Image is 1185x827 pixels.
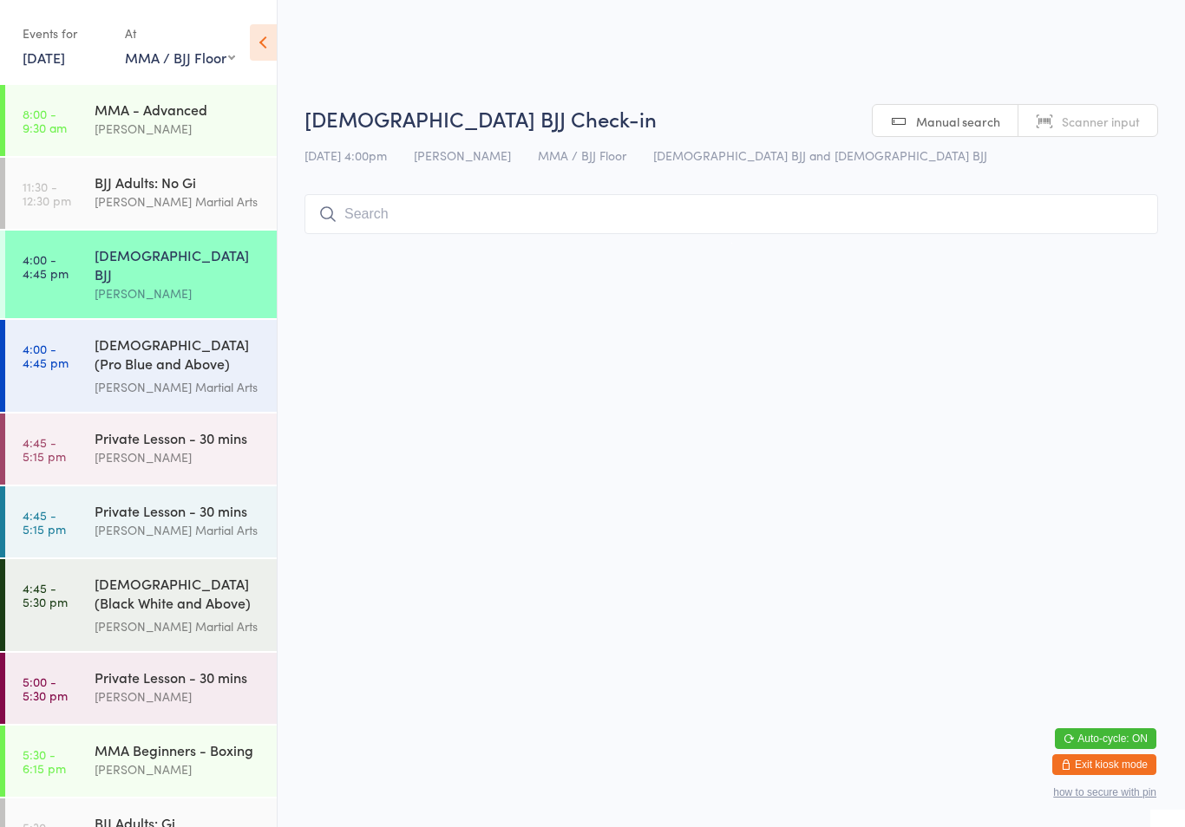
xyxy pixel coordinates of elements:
div: [PERSON_NAME] [95,119,262,139]
a: 5:30 -6:15 pmMMA Beginners - Boxing[PERSON_NAME] [5,726,277,797]
div: BJJ Adults: No Gi [95,173,262,192]
input: Search [304,194,1158,234]
div: [PERSON_NAME] Martial Arts [95,192,262,212]
a: 4:45 -5:15 pmPrivate Lesson - 30 mins[PERSON_NAME] Martial Arts [5,486,277,557]
div: Private Lesson - 30 mins [95,428,262,447]
a: 11:30 -12:30 pmBJJ Adults: No Gi[PERSON_NAME] Martial Arts [5,158,277,229]
div: [PERSON_NAME] [95,283,262,303]
time: 8:00 - 9:30 am [23,107,67,134]
a: 4:00 -4:45 pm[DEMOGRAPHIC_DATA] BJJ[PERSON_NAME] [5,231,277,318]
span: MMA / BJJ Floor [538,147,626,164]
time: 4:45 - 5:15 pm [23,508,66,536]
button: Exit kiosk mode [1052,754,1156,775]
div: [PERSON_NAME] [95,759,262,779]
div: At [125,19,235,48]
a: 4:45 -5:15 pmPrivate Lesson - 30 mins[PERSON_NAME] [5,413,277,485]
a: 5:00 -5:30 pmPrivate Lesson - 30 mins[PERSON_NAME] [5,653,277,724]
a: [DATE] [23,48,65,67]
div: [DEMOGRAPHIC_DATA] (Pro Blue and Above) Freestyle Martial Arts [95,335,262,377]
div: Events for [23,19,108,48]
div: Private Lesson - 30 mins [95,501,262,520]
div: MMA - Advanced [95,100,262,119]
time: 4:45 - 5:15 pm [23,435,66,463]
h2: [DEMOGRAPHIC_DATA] BJJ Check-in [304,104,1158,133]
div: MMA Beginners - Boxing [95,740,262,759]
a: 4:45 -5:30 pm[DEMOGRAPHIC_DATA] (Black White and Above) Freestyle Martial ...[PERSON_NAME] Martia... [5,559,277,651]
a: 4:00 -4:45 pm[DEMOGRAPHIC_DATA] (Pro Blue and Above) Freestyle Martial Arts[PERSON_NAME] Martial ... [5,320,277,412]
button: how to secure with pin [1053,786,1156,798]
time: 4:00 - 4:45 pm [23,252,69,280]
div: [PERSON_NAME] Martial Arts [95,377,262,397]
span: [PERSON_NAME] [414,147,511,164]
span: Manual search [916,113,1000,130]
div: MMA / BJJ Floor [125,48,235,67]
time: 5:30 - 6:15 pm [23,747,66,775]
div: [PERSON_NAME] Martial Arts [95,616,262,636]
time: 4:45 - 5:30 pm [23,581,68,609]
div: [PERSON_NAME] Martial Arts [95,520,262,540]
time: 4:00 - 4:45 pm [23,342,69,369]
a: 8:00 -9:30 amMMA - Advanced[PERSON_NAME] [5,85,277,156]
div: [DEMOGRAPHIC_DATA] (Black White and Above) Freestyle Martial ... [95,574,262,616]
time: 11:30 - 12:30 pm [23,179,71,207]
div: [PERSON_NAME] [95,687,262,707]
span: [DATE] 4:00pm [304,147,387,164]
time: 5:00 - 5:30 pm [23,674,68,702]
div: Private Lesson - 30 mins [95,667,262,687]
button: Auto-cycle: ON [1055,728,1156,749]
div: [PERSON_NAME] [95,447,262,467]
span: Scanner input [1062,113,1140,130]
span: [DEMOGRAPHIC_DATA] BJJ and [DEMOGRAPHIC_DATA] BJJ [653,147,987,164]
div: [DEMOGRAPHIC_DATA] BJJ [95,245,262,283]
